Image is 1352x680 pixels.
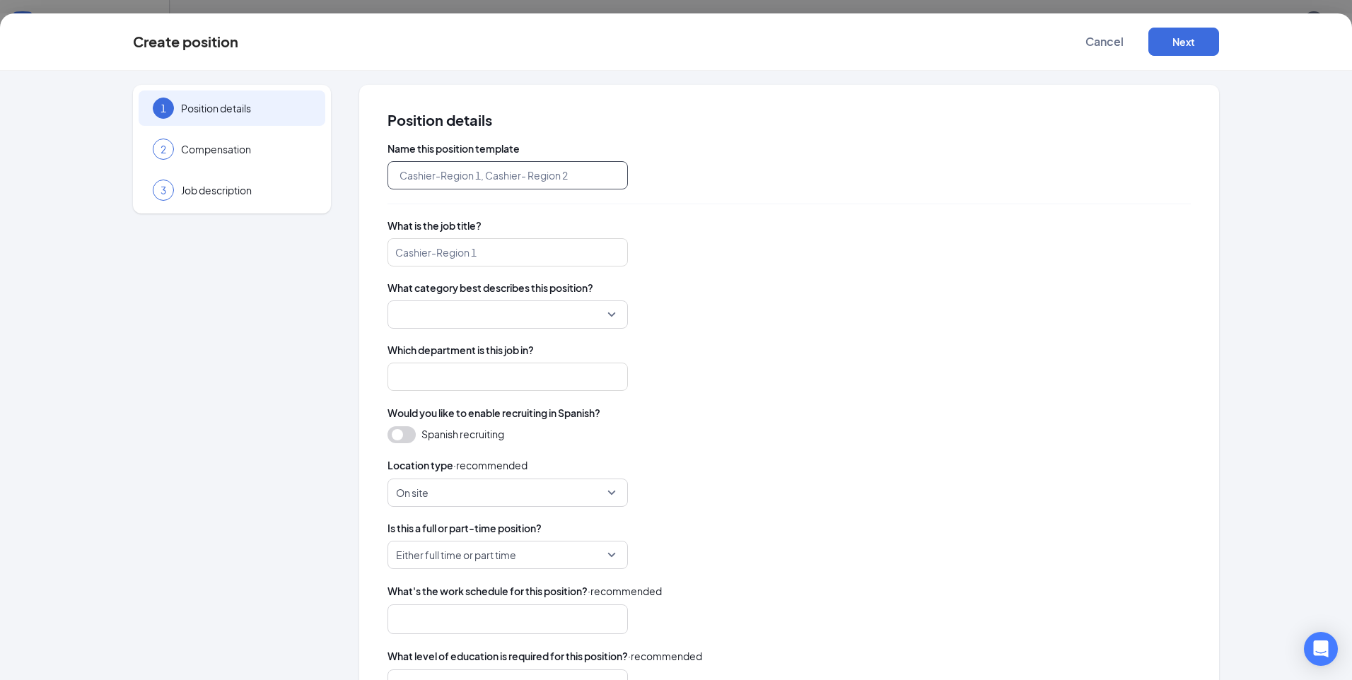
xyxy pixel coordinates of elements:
span: Either full time or part time [396,541,516,568]
span: Job description [181,183,311,197]
span: On site [396,479,429,506]
span: · recommended [628,648,702,664]
div: Open Intercom Messenger [1304,632,1338,666]
span: Position details [181,101,311,115]
span: Compensation [181,142,311,156]
span: Location type [387,457,453,473]
span: Which department is this job in? [387,343,1191,357]
span: What category best describes this position? [387,281,1191,295]
span: Is this a full or part-time position? [387,521,1191,535]
span: What's the work schedule for this position? [387,583,588,599]
button: Next [1148,28,1219,56]
input: Cashier-Region 1, Cashier- Region 2 [387,161,628,189]
span: 1 [161,101,166,115]
button: Cancel [1069,28,1140,56]
span: Spanish recruiting [421,426,504,442]
span: Position details [387,113,1191,127]
span: What level of education is required for this position? [387,648,628,664]
span: Would you like to enable recruiting in Spanish? [387,405,600,421]
span: Name this position template [387,141,1191,156]
span: · recommended [588,583,662,599]
span: Cancel [1085,35,1124,49]
span: · recommended [453,457,528,473]
div: Create position [133,34,238,49]
span: What is the job title? [387,218,1191,233]
span: 3 [161,183,166,197]
span: 2 [161,142,166,156]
